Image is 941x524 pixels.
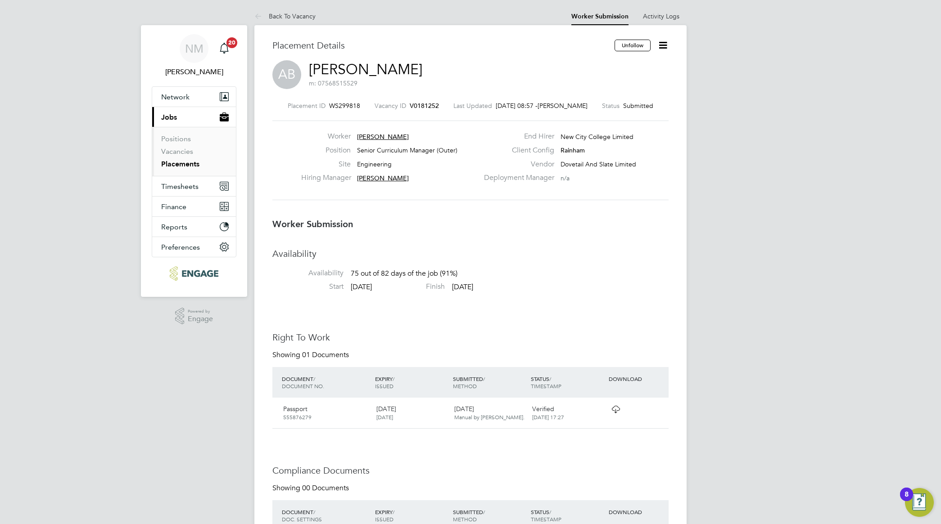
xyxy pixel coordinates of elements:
span: Network [161,93,190,101]
span: 75 out of 82 days of the job (91%) [351,269,457,278]
button: Network [152,87,236,107]
span: Dovetail And Slate Limited [561,160,636,168]
span: / [483,375,485,382]
span: m: 07568515529 [309,79,357,87]
span: / [393,508,394,515]
label: Finish [374,282,445,291]
label: End Hirer [479,132,554,141]
span: NM [185,43,204,54]
span: 555876279 [283,413,312,421]
a: Placements [161,160,199,168]
label: Availability [272,269,344,278]
nav: Main navigation [141,25,247,297]
span: Finance [161,202,186,211]
label: Deployment Manager [479,173,554,183]
span: / [549,508,551,515]
button: Unfollow [615,40,651,51]
h3: Right To Work [272,331,669,343]
div: Passport [280,401,373,425]
span: [DATE] [452,282,473,291]
label: Position [301,146,351,155]
span: n/a [561,174,570,182]
div: [DATE] [373,401,451,425]
span: Powered by [188,308,213,315]
label: Last Updated [453,102,492,110]
span: Preferences [161,243,200,251]
button: Open Resource Center, 8 new notifications [905,488,934,517]
span: / [313,375,315,382]
button: Timesheets [152,176,236,196]
h3: Placement Details [272,40,608,51]
div: STATUS [529,371,606,394]
h3: Availability [272,248,669,260]
label: Client Config [479,146,554,155]
a: NM[PERSON_NAME] [152,34,236,77]
a: Worker Submission [571,13,629,20]
span: 01 Documents [302,350,349,359]
span: V0181252 [410,102,439,110]
b: Worker Submission [272,219,353,229]
span: METHOD [453,382,477,390]
label: Vendor [479,160,554,169]
span: WS299818 [329,102,360,110]
div: 8 [905,494,909,506]
span: Submitted [623,102,653,110]
label: Start [272,282,344,291]
span: / [483,508,485,515]
span: / [549,375,551,382]
button: Finance [152,197,236,216]
span: Rainham [561,146,585,154]
a: Activity Logs [643,12,679,20]
span: [PERSON_NAME] [357,133,409,141]
div: [DATE] [451,401,529,425]
span: Reports [161,223,187,231]
button: Jobs [152,107,236,127]
span: Senior Curriculum Manager (Outer) [357,146,457,154]
button: Preferences [152,237,236,257]
span: [DATE] [376,413,393,421]
span: Engage [188,315,213,323]
label: Site [301,160,351,169]
span: TIMESTAMP [531,382,561,390]
span: ISSUED [375,382,394,390]
span: Nathan Morris [152,67,236,77]
div: DOWNLOAD [606,371,669,387]
span: [DATE] 08:57 - [496,102,538,110]
span: Timesheets [161,182,199,191]
a: [PERSON_NAME] [309,61,422,78]
a: Positions [161,134,191,143]
button: Reports [152,217,236,237]
span: [DATE] 17:27 [532,413,564,421]
span: Verified [532,405,554,413]
span: / [393,375,394,382]
a: Go to home page [152,266,236,281]
span: 00 Documents [302,484,349,493]
a: Powered byEngage [175,308,213,325]
span: 20 [226,37,237,48]
span: Engineering [357,160,392,168]
span: DOC. SETTINGS [282,515,322,523]
label: Status [602,102,620,110]
label: Hiring Manager [301,173,351,183]
a: Vacancies [161,147,193,156]
span: DOCUMENT NO. [282,382,324,390]
span: METHOD [453,515,477,523]
div: Jobs [152,127,236,176]
span: ISSUED [375,515,394,523]
label: Worker [301,132,351,141]
img: ncclondon-logo-retina.png [170,266,218,281]
a: 20 [215,34,233,63]
label: Placement ID [288,102,326,110]
span: Manual by [PERSON_NAME]. [454,413,525,421]
div: Showing [272,350,351,360]
label: Vacancy ID [375,102,406,110]
span: [PERSON_NAME] [357,174,409,182]
span: TIMESTAMP [531,515,561,523]
a: Back To Vacancy [254,12,316,20]
span: New City College Limited [561,133,633,141]
div: EXPIRY [373,371,451,394]
span: AB [272,60,301,89]
div: SUBMITTED [451,371,529,394]
div: DOWNLOAD [606,504,669,520]
span: [DATE] [351,282,372,291]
